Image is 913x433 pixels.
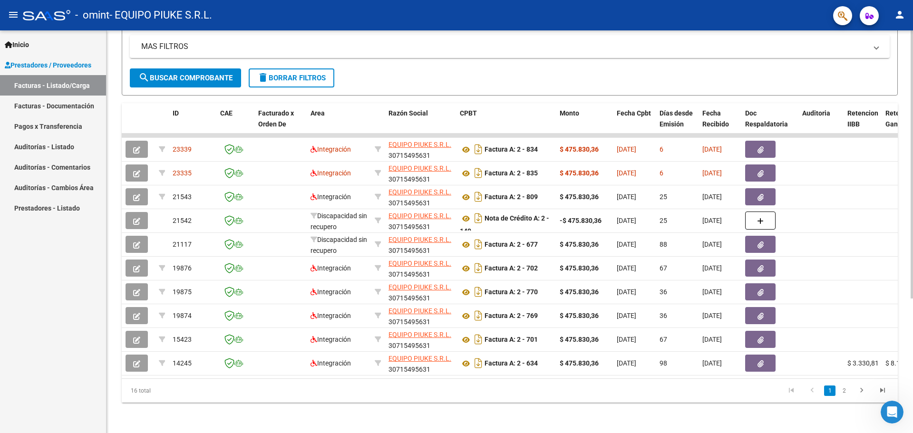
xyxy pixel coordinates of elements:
[485,146,538,154] strong: Factura A: 2 - 834
[460,215,549,235] strong: Nota de Crédito A: 2 - 149
[485,360,538,367] strong: Factura A: 2 - 634
[874,385,892,396] a: go to last page
[472,284,485,299] i: Descargar documento
[702,264,722,272] span: [DATE]
[389,236,451,243] span: EQUIPO PIUKE S.R.L.
[389,187,452,207] div: 30715495631
[173,193,192,201] span: 21543
[169,103,216,145] datatable-header-cell: ID
[389,283,451,291] span: EQUIPO PIUKE S.R.L.
[472,237,485,252] i: Descargar documento
[311,212,367,231] span: Discapacidad sin recupero
[560,359,599,367] strong: $ 475.830,36
[560,145,599,153] strong: $ 475.830,36
[389,212,451,220] span: EQUIPO PIUKE S.R.L.
[389,353,452,373] div: 30715495631
[173,359,192,367] span: 14245
[617,169,636,177] span: [DATE]
[311,145,351,153] span: Integración
[307,103,371,145] datatable-header-cell: Area
[389,188,451,196] span: EQUIPO PIUKE S.R.L.
[389,282,452,302] div: 30715495631
[560,109,579,117] span: Monto
[311,288,351,296] span: Integración
[311,336,351,343] span: Integración
[617,193,636,201] span: [DATE]
[660,336,667,343] span: 67
[660,193,667,201] span: 25
[389,307,451,315] span: EQUIPO PIUKE S.R.L.
[389,164,451,172] span: EQUIPO PIUKE S.R.L.
[847,359,879,367] span: $ 3.330,81
[173,145,192,153] span: 23339
[844,103,882,145] datatable-header-cell: Retencion IIBB
[472,332,485,347] i: Descargar documento
[617,264,636,272] span: [DATE]
[824,385,835,396] a: 1
[173,264,192,272] span: 19876
[660,109,693,128] span: Días desde Emisión
[141,41,867,52] mat-panel-title: MAS FILTROS
[702,109,729,128] span: Fecha Recibido
[660,217,667,224] span: 25
[660,312,667,319] span: 36
[853,385,871,396] a: go to next page
[389,163,452,183] div: 30715495631
[5,60,91,70] span: Prestadores / Proveedores
[702,193,722,201] span: [DATE]
[311,193,351,201] span: Integración
[389,331,451,338] span: EQUIPO PIUKE S.R.L.
[560,264,599,272] strong: $ 475.830,36
[660,288,667,296] span: 36
[460,109,477,117] span: CPBT
[257,72,269,83] mat-icon: delete
[485,193,538,201] strong: Factura A: 2 - 809
[389,355,451,362] span: EQUIPO PIUKE S.R.L.
[389,260,451,267] span: EQUIPO PIUKE S.R.L.
[745,109,788,128] span: Doc Respaldatoria
[485,312,538,320] strong: Factura A: 2 - 769
[702,288,722,296] span: [DATE]
[456,103,556,145] datatable-header-cell: CPBT
[802,109,830,117] span: Auditoria
[311,169,351,177] span: Integración
[617,288,636,296] span: [DATE]
[258,109,294,128] span: Facturado x Orden De
[249,68,334,87] button: Borrar Filtros
[560,312,599,319] strong: $ 475.830,36
[122,379,275,403] div: 16 total
[472,165,485,181] i: Descargar documento
[702,145,722,153] span: [DATE]
[702,312,722,319] span: [DATE]
[472,308,485,323] i: Descargar documento
[173,109,179,117] span: ID
[560,288,599,296] strong: $ 475.830,36
[660,359,667,367] span: 98
[389,141,451,148] span: EQUIPO PIUKE S.R.L.
[617,336,636,343] span: [DATE]
[173,241,192,248] span: 21117
[837,383,851,399] li: page 2
[389,234,452,254] div: 30715495631
[613,103,656,145] datatable-header-cell: Fecha Cpbt
[130,68,241,87] button: Buscar Comprobante
[617,145,636,153] span: [DATE]
[702,359,722,367] span: [DATE]
[881,401,903,423] iframe: Intercom live chat
[220,109,233,117] span: CAE
[472,356,485,371] i: Descargar documento
[660,264,667,272] span: 67
[660,169,663,177] span: 6
[485,170,538,177] strong: Factura A: 2 - 835
[472,142,485,157] i: Descargar documento
[485,241,538,249] strong: Factura A: 2 - 677
[823,383,837,399] li: page 1
[656,103,699,145] datatable-header-cell: Días desde Emisión
[173,336,192,343] span: 15423
[311,236,367,254] span: Discapacidad sin recupero
[389,109,428,117] span: Razón Social
[560,193,599,201] strong: $ 475.830,36
[311,109,325,117] span: Area
[8,9,19,20] mat-icon: menu
[311,359,351,367] span: Integración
